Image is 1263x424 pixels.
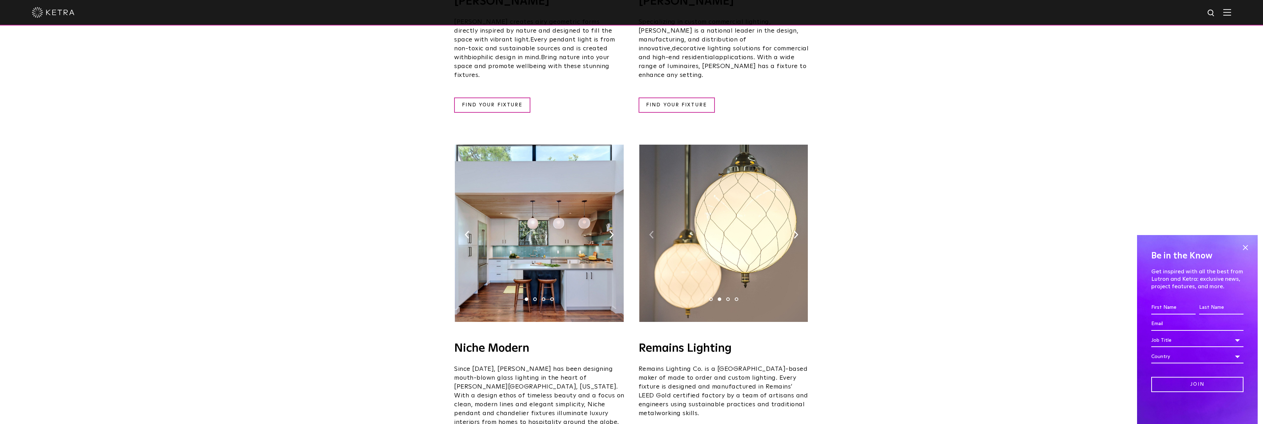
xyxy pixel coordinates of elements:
img: arrow-right-black.svg [609,231,614,239]
img: Hamburger%20Nav.svg [1223,9,1231,16]
p: Get inspired with all the best from Lutron and Ketra: exclusive news, project features, and more. [1151,268,1243,290]
span: applications. With a wide range of luminaires, [PERSON_NAME] has a fixture to enhance any setting. [639,54,807,78]
img: sorensonketrareadyremainslightingco%5B63%5D.jpg [639,145,808,322]
span: is a national leader in the design, manufacturing, and distribution of innovative, [639,28,799,52]
input: Last Name [1199,301,1243,314]
img: Niche-Oplaine-Solitaire-Interlock-House-1400.jpg [455,145,623,322]
h4: Be in the Know [1151,249,1243,263]
img: ketra-logo-2019-white [32,7,75,18]
input: Email [1151,317,1243,331]
img: arrow-left-black.svg [465,231,469,239]
p: Remains Lighting Co. is a [GEOGRAPHIC_DATA]-based maker of made to order and custom lighting. Eve... [639,365,809,418]
div: Country [1151,350,1243,363]
span: Bring nature into your space and promote wellbeing with these stunning fixtures. [454,54,610,78]
span: [PERSON_NAME] [639,28,693,34]
span: [PERSON_NAME] creates airy geometric forms directly inspired by nature and designed to fill the s... [454,19,612,43]
input: First Name [1151,301,1196,314]
div: Job Title [1151,334,1243,347]
a: FIND YOUR FIXTURE [639,97,715,113]
span: decorative lighting solutions for commercial and high-end residential [639,45,809,61]
img: arrow-right-black.svg [794,231,798,239]
input: Join [1151,377,1243,392]
span: Every pendant light is from non-toxic and sustainable sources and is created with [454,37,615,61]
a: FIND YOUR FIXTURE [454,97,530,113]
h4: Remains Lighting​ [639,343,809,354]
img: arrow-left-black.svg [649,231,654,239]
p: biophilic design in mind. [454,18,624,80]
img: search icon [1207,9,1216,18]
h4: Niche Modern [454,343,624,354]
